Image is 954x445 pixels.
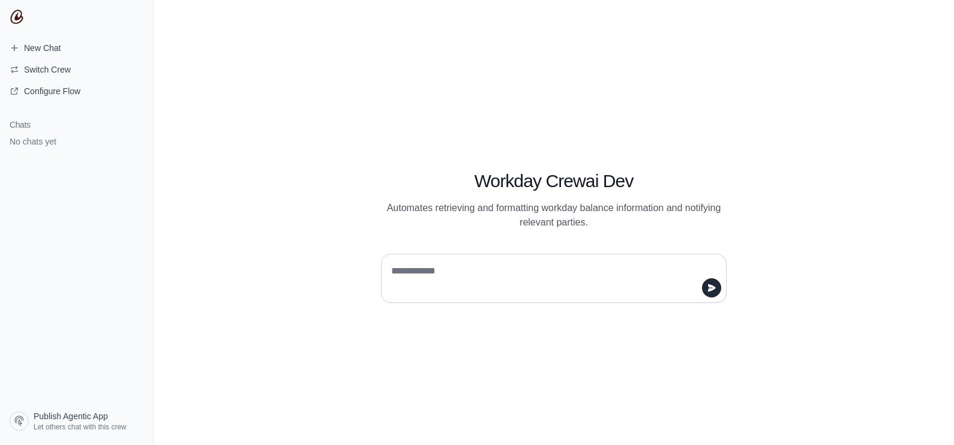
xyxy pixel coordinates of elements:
a: Configure Flow [5,82,148,101]
img: CrewAI Logo [10,10,24,24]
h1: Workday Crewai Dev [381,170,727,192]
span: Let others chat with this crew [34,422,127,432]
a: Publish Agentic App Let others chat with this crew [5,407,148,435]
p: Automates retrieving and formatting workday balance information and notifying relevant parties. [381,201,727,230]
a: New Chat [5,38,148,58]
span: Switch Crew [24,64,71,76]
span: New Chat [24,42,61,54]
span: Configure Flow [24,85,80,97]
button: Switch Crew [5,60,148,79]
span: Publish Agentic App [34,410,108,422]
